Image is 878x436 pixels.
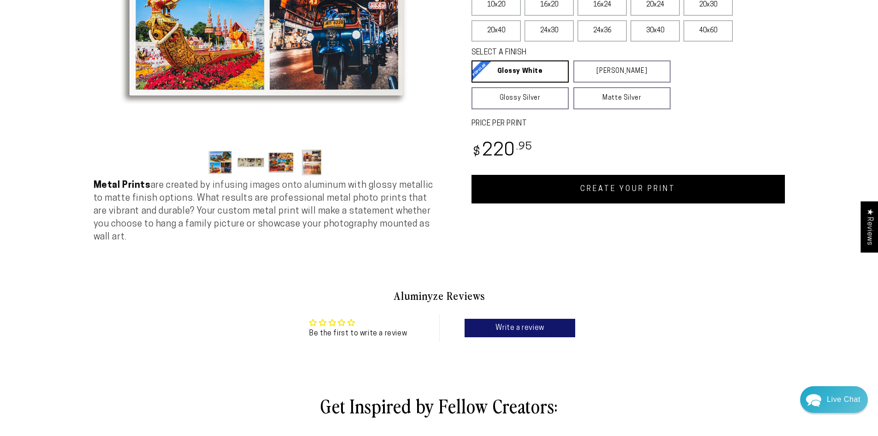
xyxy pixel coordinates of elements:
[577,20,627,42] label: 24x36
[309,317,407,328] div: Average rating is 0.00 stars
[298,148,326,176] button: Load image 4 in gallery view
[684,20,733,42] label: 40x60
[268,148,295,176] button: Load image 3 in gallery view
[800,386,868,413] div: Chat widget toggle
[207,148,235,176] button: Load image 1 in gallery view
[471,119,785,129] label: PRICE PER PRINT
[471,142,533,160] bdi: 220
[170,288,708,304] h2: Aluminyze Reviews
[471,20,521,42] label: 20x40
[237,148,265,176] button: Load image 2 in gallery view
[860,201,878,252] div: Click to open Judge.me floating reviews tab
[163,394,716,418] h2: Get Inspired by Fellow Creators:
[471,175,785,203] a: CREATE YOUR PRINT
[94,181,151,190] strong: Metal Prints
[573,60,671,83] a: [PERSON_NAME]
[516,142,533,152] sup: .95
[631,20,680,42] label: 30x40
[473,146,481,159] span: $
[465,319,575,337] a: Write a review
[94,181,433,242] span: are created by infusing images onto aluminum with glossy metallic to matte finish options. What r...
[827,386,860,413] div: Contact Us Directly
[524,20,574,42] label: 24x30
[471,87,569,109] a: Glossy Silver
[471,48,648,58] legend: SELECT A FINISH
[309,328,407,339] div: Be the first to write a review
[573,87,671,109] a: Matte Silver
[471,60,569,83] a: Glossy White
